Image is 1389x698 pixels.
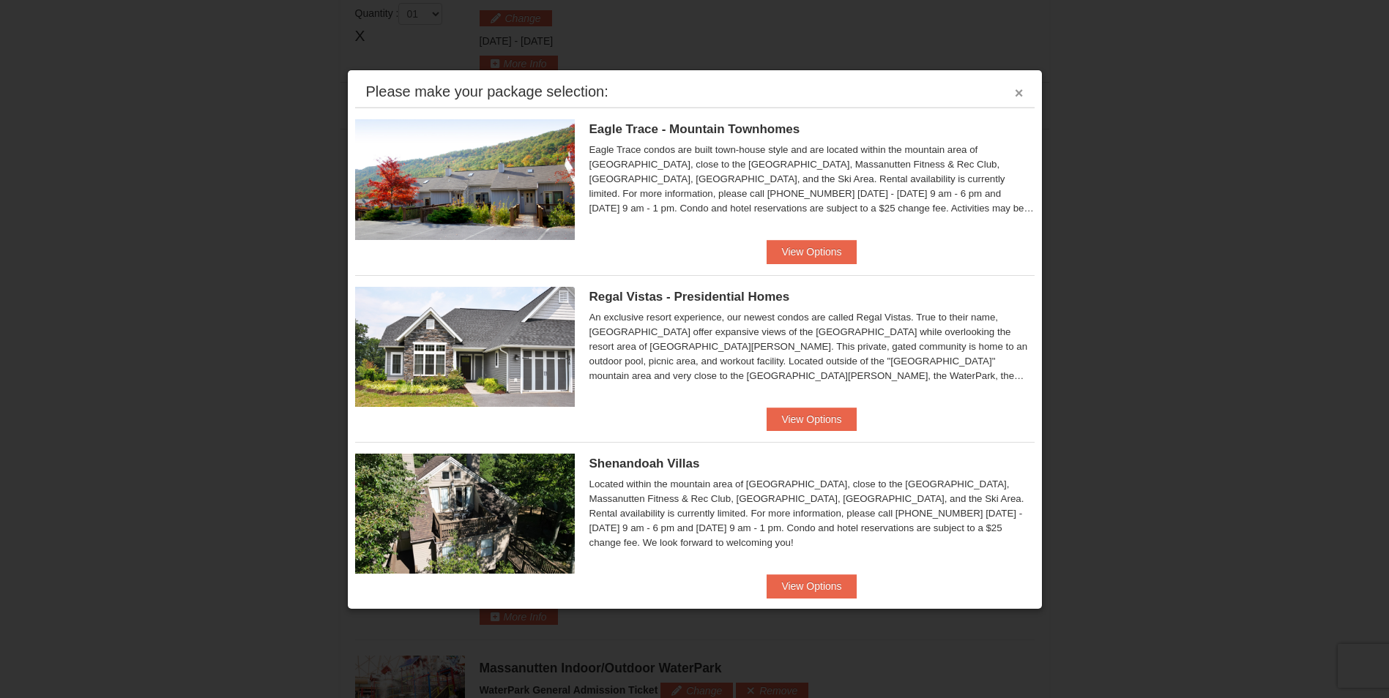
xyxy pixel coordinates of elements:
[589,143,1035,216] div: Eagle Trace condos are built town-house style and are located within the mountain area of [GEOGRA...
[767,574,856,598] button: View Options
[1015,86,1024,100] button: ×
[355,454,575,574] img: 19219019-2-e70bf45f.jpg
[355,119,575,239] img: 19218983-1-9b289e55.jpg
[589,457,700,470] span: Shenandoah Villas
[589,122,800,136] span: Eagle Trace - Mountain Townhomes
[767,240,856,263] button: View Options
[589,290,790,304] span: Regal Vistas - Presidential Homes
[589,310,1035,383] div: An exclusive resort experience, our newest condos are called Regal Vistas. True to their name, [G...
[589,477,1035,550] div: Located within the mountain area of [GEOGRAPHIC_DATA], close to the [GEOGRAPHIC_DATA], Massanutte...
[767,408,856,431] button: View Options
[355,287,575,407] img: 19218991-1-902409a9.jpg
[366,84,608,99] div: Please make your package selection:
